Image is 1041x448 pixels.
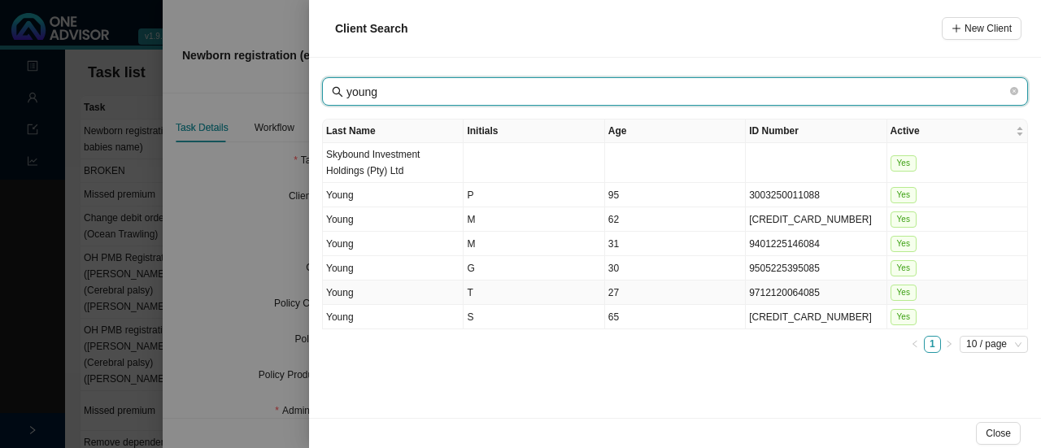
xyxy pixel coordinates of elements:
[332,86,343,98] span: search
[323,120,464,143] th: Last Name
[891,285,917,301] span: Yes
[608,189,619,201] span: 95
[323,281,464,305] td: Young
[966,337,1021,352] span: 10 / page
[746,207,886,232] td: [CREDIT_CARD_NUMBER]
[891,123,1013,139] span: Active
[887,120,1028,143] th: Active
[925,337,940,352] a: 1
[464,232,604,256] td: M
[464,281,604,305] td: T
[941,336,958,353] button: right
[907,336,924,353] li: Previous Page
[746,281,886,305] td: 9712120064085
[335,22,407,35] span: Client Search
[891,260,917,276] span: Yes
[746,120,886,143] th: ID Number
[891,236,917,252] span: Yes
[464,305,604,329] td: S
[464,120,604,143] th: Initials
[608,287,619,298] span: 27
[323,256,464,281] td: Young
[464,207,604,232] td: M
[608,238,619,250] span: 31
[323,183,464,207] td: Young
[1010,87,1018,95] span: close-circle
[960,336,1028,353] div: Page Size
[605,120,746,143] th: Age
[907,336,924,353] button: left
[608,311,619,323] span: 65
[891,155,917,172] span: Yes
[464,256,604,281] td: G
[965,20,1012,37] span: New Client
[746,256,886,281] td: 9505225395085
[323,143,464,183] td: Skybound Investment Holdings (Pty) Ltd
[608,263,619,274] span: 30
[746,232,886,256] td: 9401225146084
[323,305,464,329] td: Young
[911,340,919,348] span: left
[924,336,941,353] li: 1
[891,211,917,228] span: Yes
[1010,85,1018,98] span: close-circle
[891,309,917,325] span: Yes
[976,422,1021,445] button: Close
[346,83,1007,101] input: Last Name
[608,214,619,225] span: 62
[942,17,1021,40] button: New Client
[952,24,961,33] span: plus
[746,305,886,329] td: [CREDIT_CARD_NUMBER]
[891,187,917,203] span: Yes
[746,183,886,207] td: 3003250011088
[323,207,464,232] td: Young
[986,425,1011,441] span: Close
[323,232,464,256] td: Young
[941,336,958,353] li: Next Page
[945,340,953,348] span: right
[464,183,604,207] td: P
